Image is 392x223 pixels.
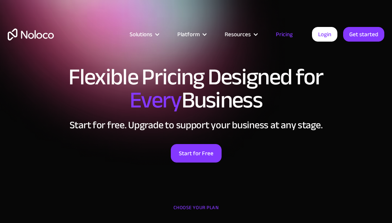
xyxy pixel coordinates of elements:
div: Solutions [130,29,152,39]
span: Every [130,79,182,122]
div: CHOOSE YOUR PLAN [8,202,384,221]
a: Login [312,27,337,42]
a: home [8,29,54,40]
div: Solutions [120,29,168,39]
h2: Start for free. Upgrade to support your business at any stage. [8,119,384,131]
a: Get started [343,27,384,42]
div: Resources [225,29,251,39]
div: Platform [168,29,215,39]
a: Start for Free [171,144,222,163]
a: Pricing [266,29,302,39]
h1: Flexible Pricing Designed for Business [8,65,384,112]
div: Platform [177,29,200,39]
div: Resources [215,29,266,39]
